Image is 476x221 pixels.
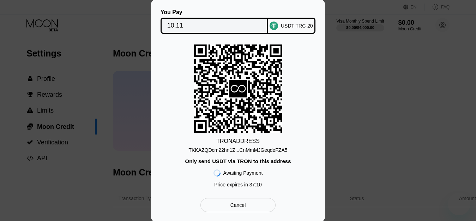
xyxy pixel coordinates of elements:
div: Price expires in [214,182,262,187]
div: Awaiting Payment [223,170,263,176]
div: You Pay [161,9,268,16]
div: Only send USDT via TRON to this address [185,158,291,164]
div: USDT TRC-20 [281,23,313,29]
span: 37 : 10 [249,182,262,187]
div: Cancel [200,198,276,212]
div: TRON ADDRESS [216,138,260,144]
div: TKKAZQDcm22hn1Z...CnMmMJGeqdeFZA5 [188,144,287,153]
iframe: Button to launch messaging window [448,193,470,215]
div: Cancel [230,202,246,208]
div: TKKAZQDcm22hn1Z...CnMmMJGeqdeFZA5 [188,147,287,153]
div: You PayUSDT TRC-20 [161,9,315,34]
